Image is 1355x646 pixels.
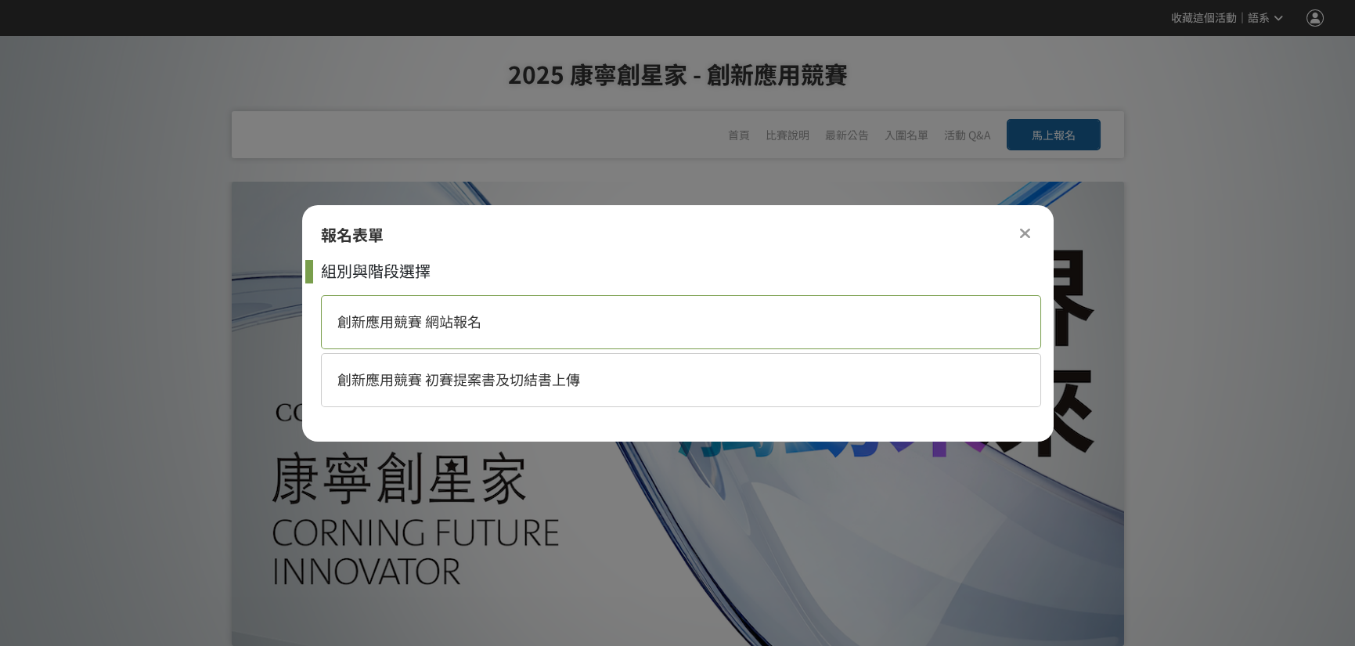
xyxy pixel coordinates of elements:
[825,127,869,143] a: 最新公告
[885,127,928,143] a: 入圍名單
[728,127,750,143] a: 首頁
[337,372,580,388] span: 創新應用競賽 初賽提案書及切結書上傳
[1237,10,1248,27] span: ｜
[1248,12,1270,24] span: 語系
[1007,119,1101,150] button: 馬上報名
[1171,12,1237,24] span: 收藏這個活動
[321,260,1041,283] div: 組別與階段選擇
[31,36,1324,111] h1: 2025 康寧創星家 - 創新應用競賽
[944,127,991,143] a: 活動 Q&A
[1032,127,1076,143] span: 馬上報名
[337,314,481,330] span: 創新應用競賽 網站報名
[766,127,809,143] a: 比賽說明
[321,226,384,245] span: 報名表單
